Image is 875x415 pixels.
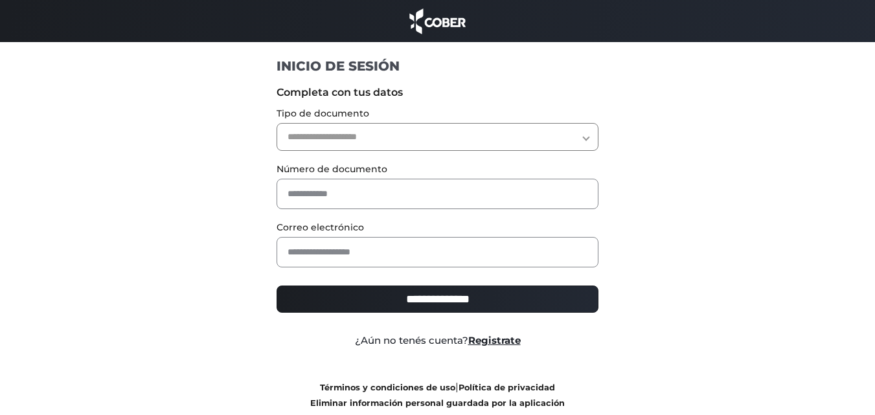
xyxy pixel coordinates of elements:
[459,383,555,392] a: Política de privacidad
[277,107,598,120] label: Tipo de documento
[277,163,598,176] label: Número de documento
[406,6,470,36] img: cober_marca.png
[267,379,608,410] div: |
[468,334,521,346] a: Registrate
[267,333,608,348] div: ¿Aún no tenés cuenta?
[277,58,598,74] h1: INICIO DE SESIÓN
[277,221,598,234] label: Correo electrónico
[277,85,598,100] label: Completa con tus datos
[310,398,565,408] a: Eliminar información personal guardada por la aplicación
[320,383,455,392] a: Términos y condiciones de uso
